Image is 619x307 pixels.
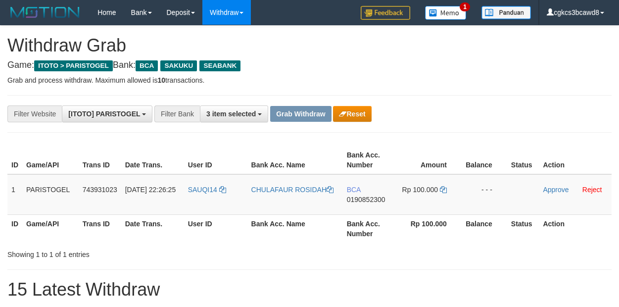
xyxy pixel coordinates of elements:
p: Grab and process withdraw. Maximum allowed is transactions. [7,75,612,85]
button: Reset [333,106,371,122]
th: Balance [462,146,507,174]
span: Rp 100.000 [402,186,438,194]
strong: 10 [157,76,165,84]
span: SAKUKU [160,60,197,71]
th: Action [539,214,612,243]
td: 1 [7,174,22,215]
span: [DATE] 22:26:25 [125,186,176,194]
th: Trans ID [79,214,121,243]
th: Bank Acc. Number [343,146,398,174]
th: Action [539,146,612,174]
th: User ID [184,146,247,174]
span: BCA [347,186,361,194]
th: Date Trans. [121,214,184,243]
button: [ITOTO] PARISTOGEL [62,105,152,122]
th: Bank Acc. Name [247,214,343,243]
h4: Game: Bank: [7,60,612,70]
td: - - - [462,174,507,215]
td: PARISTOGEL [22,174,79,215]
span: Copy 0190852300 to clipboard [347,196,385,204]
img: Feedback.jpg [361,6,410,20]
img: panduan.png [481,6,531,19]
span: ITOTO > PARISTOGEL [34,60,113,71]
th: Balance [462,214,507,243]
th: Game/API [22,214,79,243]
th: Date Trans. [121,146,184,174]
th: Status [507,214,539,243]
div: Filter Website [7,105,62,122]
button: Grab Withdraw [270,106,331,122]
img: MOTION_logo.png [7,5,83,20]
span: SEABANK [199,60,240,71]
a: Copy 100000 to clipboard [440,186,447,194]
th: Trans ID [79,146,121,174]
th: User ID [184,214,247,243]
a: CHULAFAUR ROSIDAH [251,186,333,194]
th: Bank Acc. Number [343,214,398,243]
span: 1 [460,2,470,11]
span: [ITOTO] PARISTOGEL [68,110,140,118]
a: Approve [543,186,569,194]
span: 743931023 [83,186,117,194]
img: Button%20Memo.svg [425,6,467,20]
th: Amount [398,146,462,174]
th: ID [7,146,22,174]
span: 3 item selected [206,110,256,118]
a: Reject [582,186,602,194]
th: Rp 100.000 [398,214,462,243]
th: Game/API [22,146,79,174]
th: Status [507,146,539,174]
th: ID [7,214,22,243]
span: SAUQI14 [188,186,217,194]
h1: Withdraw Grab [7,36,612,55]
a: SAUQI14 [188,186,226,194]
th: Bank Acc. Name [247,146,343,174]
button: 3 item selected [200,105,268,122]
div: Filter Bank [154,105,200,122]
div: Showing 1 to 1 of 1 entries [7,246,250,259]
h1: 15 Latest Withdraw [7,280,612,300]
span: BCA [136,60,158,71]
